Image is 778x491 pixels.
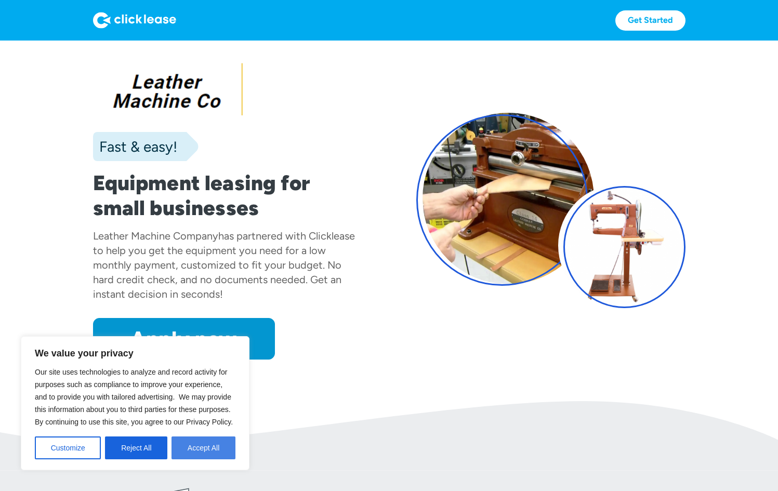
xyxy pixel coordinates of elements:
button: Reject All [105,436,167,459]
div: has partnered with Clicklease to help you get the equipment you need for a low monthly payment, c... [93,230,355,300]
div: We value your privacy [21,336,249,470]
img: Logo [93,12,176,29]
div: Fast & easy! [93,136,177,157]
h1: Equipment leasing for small businesses [93,170,362,220]
div: Leather Machine Company [93,230,218,242]
span: Our site uses technologies to analyze and record activity for purposes such as compliance to impr... [35,368,233,426]
a: Apply now [93,318,275,360]
button: Accept All [172,436,235,459]
button: Customize [35,436,101,459]
p: We value your privacy [35,347,235,360]
a: Get Started [615,10,685,31]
